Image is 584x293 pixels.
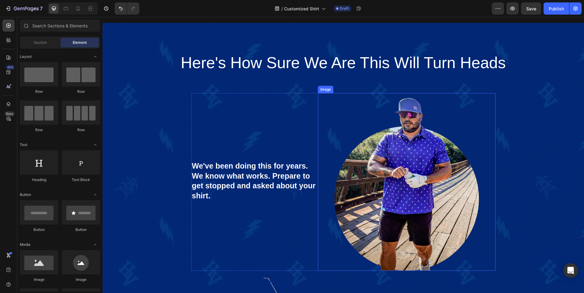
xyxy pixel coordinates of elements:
span: Toggle open [90,140,100,150]
span: Toggle open [90,52,100,61]
span: Draft [340,6,349,11]
button: Save [521,2,541,15]
span: Layout [20,54,32,59]
input: Search Sections & Elements [20,19,100,32]
span: Text [20,142,27,148]
div: Heading [20,177,58,183]
button: 7 [2,2,45,15]
span: Element [73,40,87,45]
p: 7 [40,5,43,12]
img: gempages_579796114786485236-856a1890-acf8-4d69-9bcd-3bdaf8a869a3.png [215,76,393,253]
div: Text Block [62,177,100,183]
span: Save [526,6,536,11]
span: Button [20,192,31,197]
span: Toggle open [90,240,100,249]
span: Section [34,40,47,45]
div: Beta [5,111,15,116]
div: Button [62,227,100,232]
div: Row [20,89,58,94]
div: Open Intercom Messenger [563,263,578,278]
div: Image [217,70,230,75]
span: / [281,5,283,12]
div: Button [20,227,58,232]
div: Image [62,277,100,282]
div: Undo/Redo [115,2,139,15]
button: Publish [544,2,569,15]
div: Image [20,277,58,282]
div: Row [62,89,100,94]
iframe: Design area [103,17,584,293]
div: Row [20,127,58,133]
span: Customized Shirt [284,5,319,12]
div: Row [62,127,100,133]
div: Publish [549,5,564,12]
div: 450 [6,65,15,70]
span: Toggle open [90,190,100,200]
span: Media [20,242,30,247]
